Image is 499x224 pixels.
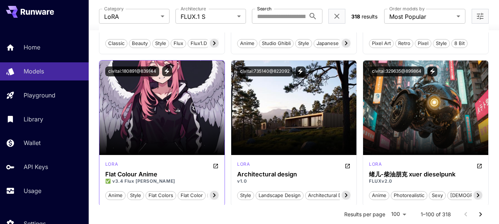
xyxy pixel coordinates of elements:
[395,38,413,48] button: retro
[237,40,257,47] span: anime
[369,171,482,178] h3: 绪儿-柴油朋克 xuer dieselpunk
[369,66,424,76] button: civitai:329635@899864
[369,161,382,168] p: lora
[24,67,44,76] p: Models
[391,192,427,199] span: photorealistic
[427,66,437,76] button: View trigger words
[295,38,312,48] button: style
[127,190,144,200] button: style
[104,6,124,12] label: Category
[24,115,43,124] p: Library
[451,38,468,48] button: 8 bit
[105,38,127,48] button: classic
[129,40,150,47] span: beauty
[295,66,305,76] button: View trigger words
[389,6,424,12] label: Order models by
[369,161,382,170] div: FLUX.1 S
[105,161,118,168] p: lora
[105,178,219,185] p: ✅ v3.4 Flux [PERSON_NAME]
[213,161,219,170] button: Open in CivitAI
[415,40,431,47] span: pixel
[237,192,254,199] span: style
[105,171,219,178] h3: Flat Colour Anime
[476,161,482,170] button: Open in CivitAI
[178,190,206,200] button: flat color
[369,38,394,48] button: pixel art
[415,38,431,48] button: pixel
[237,161,250,170] div: FLUX.1 S
[24,138,41,147] p: Wallet
[153,40,169,47] span: style
[305,192,357,199] span: architectural design
[421,211,451,218] p: 1–100 of 318
[256,190,304,200] button: landscape design
[129,38,151,48] button: beauty
[181,12,234,21] span: FLUX.1 S
[208,192,226,199] span: styles
[237,66,293,76] button: civitai:735140@822092
[127,192,144,199] span: style
[237,161,250,168] p: lora
[188,38,210,48] button: flux1.d
[146,192,176,199] span: flat colors
[259,38,294,48] button: studio ghibli
[181,6,206,12] label: Architecture
[389,12,454,21] span: Most Popular
[106,192,125,199] span: anime
[369,190,389,200] button: anime
[369,192,389,199] span: anime
[105,66,159,76] button: civitai:180891@839144
[429,192,445,199] span: sexy
[106,40,127,47] span: classic
[476,12,485,21] button: Open more filters
[105,190,126,200] button: anime
[24,43,40,52] p: Home
[344,211,385,218] p: Results per page
[362,13,377,20] span: results
[314,40,341,47] span: japanese
[152,38,169,48] button: style
[24,162,48,171] p: API Keys
[396,40,413,47] span: retro
[305,190,357,200] button: architectural design
[369,178,482,185] p: FLUXv2.0
[237,38,257,48] button: anime
[24,186,41,195] p: Usage
[146,190,176,200] button: flat colors
[256,192,303,199] span: landscape design
[178,192,205,199] span: flat color
[171,38,186,48] button: flux
[237,178,351,185] p: v1.0
[105,161,118,170] div: FLUX.1 S
[259,40,293,47] span: studio ghibli
[188,40,209,47] span: flux1.d
[104,12,158,21] span: LoRA
[433,38,450,48] button: style
[171,40,186,47] span: flux
[207,190,227,200] button: styles
[429,190,446,200] button: sexy
[237,171,351,178] h3: Architectural design
[473,207,488,222] button: Go to next page
[237,190,254,200] button: style
[295,40,312,47] span: style
[452,40,467,47] span: 8 bit
[345,161,351,170] button: Open in CivitAI
[314,38,342,48] button: japanese
[391,190,427,200] button: photorealistic
[24,91,55,100] p: Playground
[162,66,172,76] button: View trigger words
[433,40,450,47] span: style
[369,40,393,47] span: pixel art
[257,6,271,12] label: Search
[351,13,360,20] span: 318
[332,12,341,21] button: Clear filters (2)
[388,209,409,220] div: 100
